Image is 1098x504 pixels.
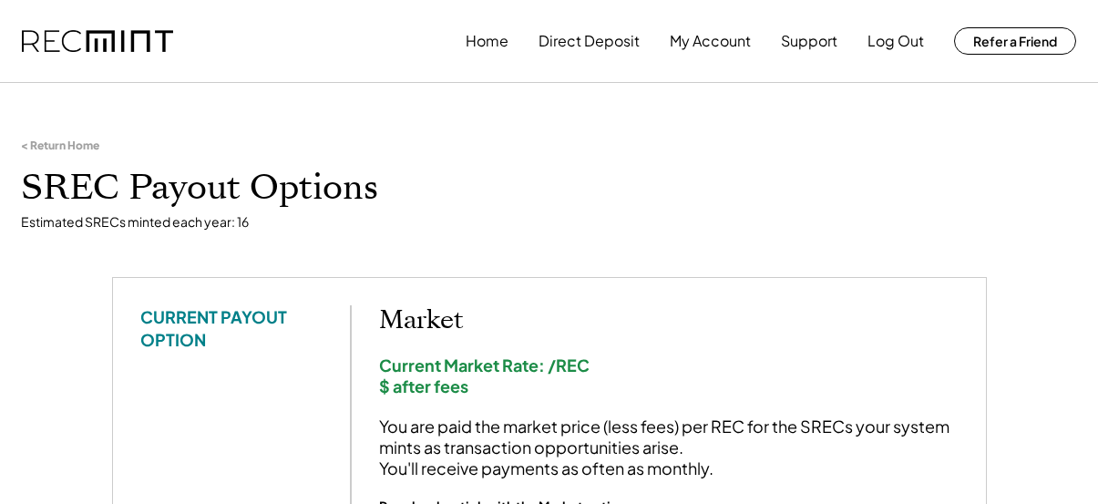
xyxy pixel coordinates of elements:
[21,139,99,153] div: < Return Home
[379,416,959,479] div: You are paid the market price (less fees) per REC for the SRECs your system mints as transaction ...
[22,30,173,53] img: recmint-logotype%403x.png
[867,23,924,59] button: Log Out
[21,167,1078,210] h1: SREC Payout Options
[954,27,1076,55] button: Refer a Friend
[781,23,837,59] button: Support
[140,305,323,351] div: CURRENT PAYOUT OPTION
[670,23,751,59] button: My Account
[21,213,1078,231] div: Estimated SRECs minted each year: 16
[379,355,959,397] div: Current Market Rate: /REC $ after fees
[379,305,959,336] h2: Market
[466,23,508,59] button: Home
[539,23,640,59] button: Direct Deposit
